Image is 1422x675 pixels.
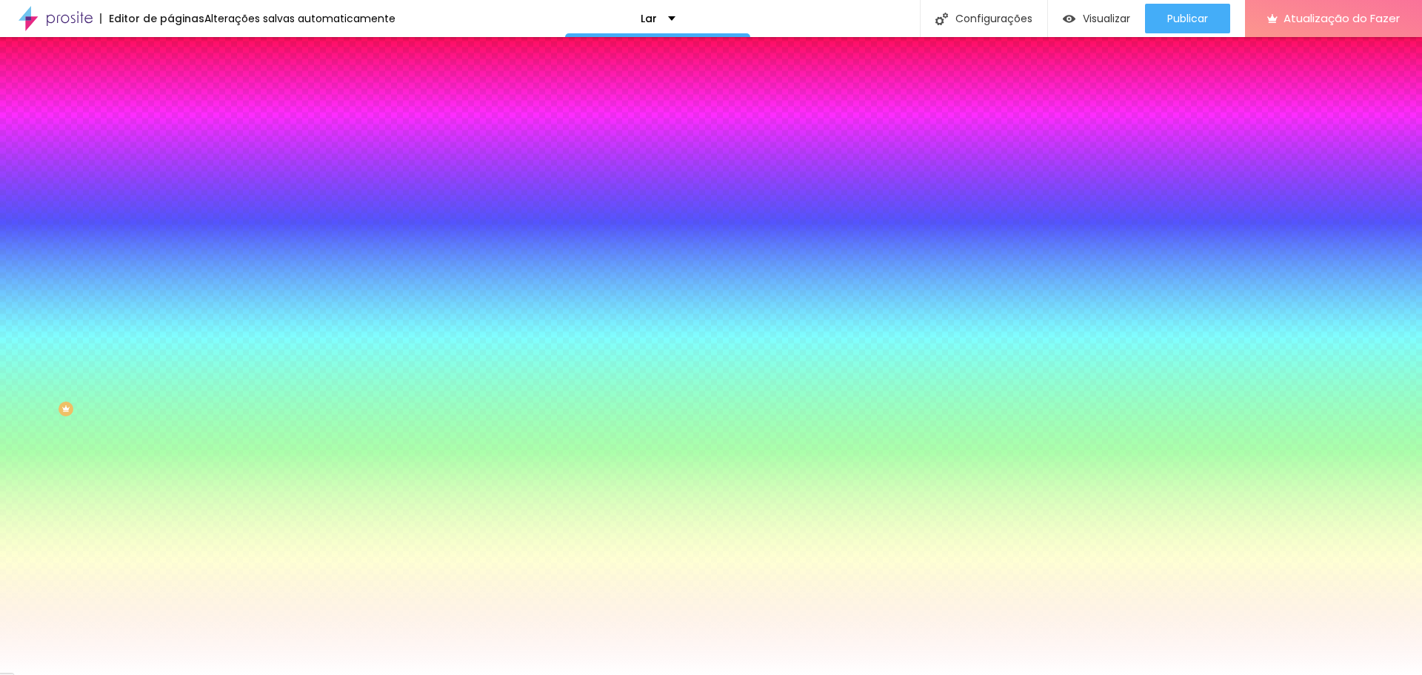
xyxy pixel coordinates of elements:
button: Publicar [1145,4,1230,33]
button: Visualizar [1048,4,1145,33]
img: Ícone [935,13,948,25]
font: Configurações [955,11,1032,26]
font: Lar [641,11,657,26]
font: Publicar [1167,11,1208,26]
font: Visualizar [1083,11,1130,26]
font: Alterações salvas automaticamente [204,11,395,26]
font: Atualização do Fazer [1284,10,1400,26]
font: Editor de páginas [109,11,204,26]
img: view-1.svg [1063,13,1075,25]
